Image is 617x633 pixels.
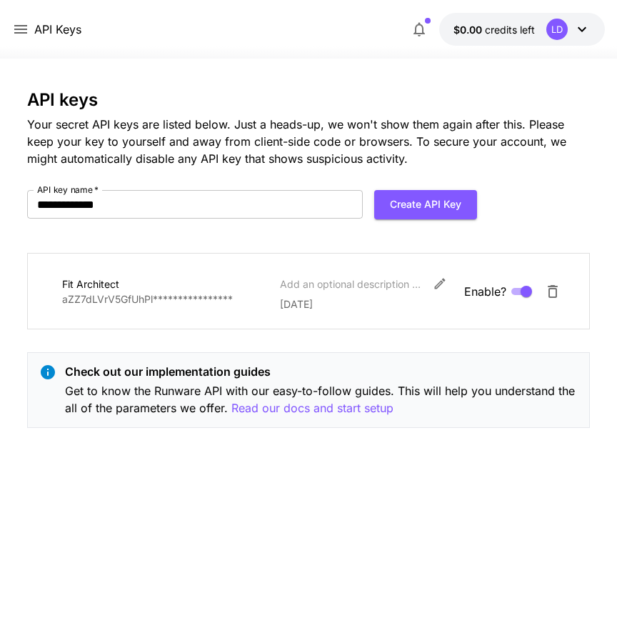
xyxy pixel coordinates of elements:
[427,271,453,296] button: Edit
[546,19,568,40] div: LD
[65,363,578,380] p: Check out our implementation guides
[538,277,567,306] button: Delete API Key
[27,90,590,110] h3: API keys
[374,190,477,219] button: Create API Key
[280,276,423,291] div: Add an optional description or comment
[453,24,485,36] span: $0.00
[34,21,81,38] a: API Keys
[27,116,590,167] p: Your secret API keys are listed below. Just a heads-up, we won't show them again after this. Plea...
[280,296,453,311] p: [DATE]
[34,21,81,38] nav: breadcrumb
[231,399,393,417] button: Read our docs and start setup
[37,184,99,196] label: API key name
[464,283,506,300] span: Enable?
[453,22,535,37] div: $0.00
[439,13,605,46] button: $0.00LD
[65,382,578,417] p: Get to know the Runware API with our easy-to-follow guides. This will help you understand the all...
[485,24,535,36] span: credits left
[62,276,205,291] div: Fit Architect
